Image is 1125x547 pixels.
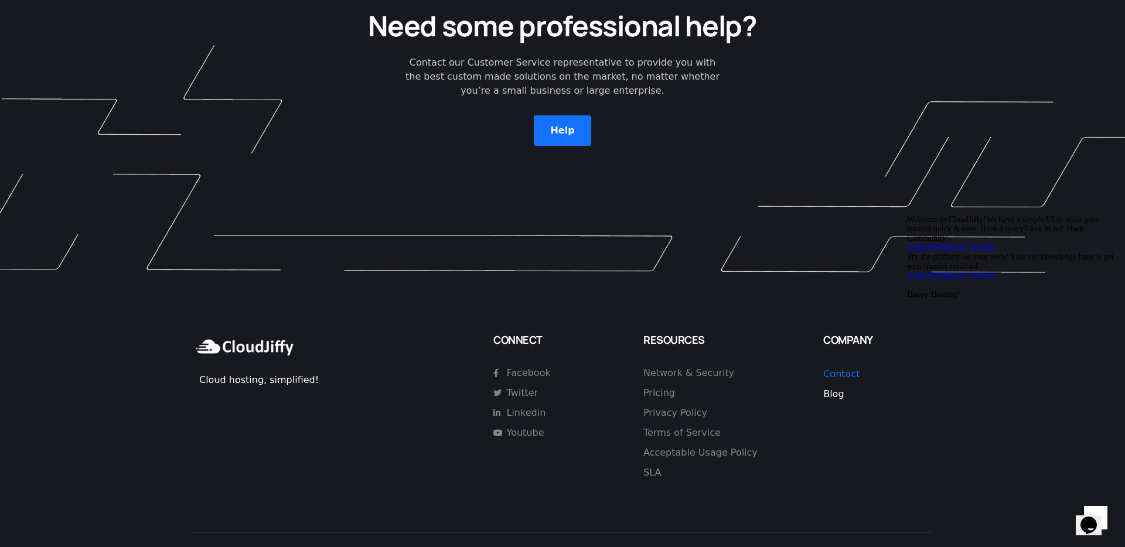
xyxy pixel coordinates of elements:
[823,368,860,380] a: Contact
[643,386,675,400] span: Pricing
[493,386,596,400] a: Twitter
[504,366,551,380] span: Facebook
[643,406,802,420] a: Privacy Policy
[534,125,592,136] a: Help
[493,333,632,347] h4: CONNECT
[504,426,544,440] span: Youtube
[199,373,482,387] div: Cloud hosting, simplified!
[534,115,592,146] button: Help
[643,446,802,460] a: Acceptable Usage Policy
[504,406,546,420] span: Linkedin
[643,333,812,347] h4: RESOURCES
[1076,500,1113,535] iframe: chat widget
[643,466,802,480] a: SLA
[643,386,802,400] a: Pricing
[823,388,844,399] a: Blog
[401,56,724,98] div: Contact our Customer Service representative to provide you with the best custom made solutions on...
[643,466,661,480] span: SLA
[5,5,212,88] span: Welcome to CloudJiffy!We have a simple UI to make your hosting quick & easy. Have a query? Ask in...
[823,333,932,347] h4: COMPANY
[493,426,596,440] a: Youtube
[5,5,216,89] div: Welcome to CloudJiffy!We have a simple UI to make your hosting quick & easy. Have a query? Ask in...
[5,61,94,70] a: [URL][DOMAIN_NAME]
[193,8,932,44] h2: Need some professional help?
[643,446,758,460] span: Acceptable Usage Policy
[902,210,1113,494] iframe: chat widget
[493,366,596,380] a: Facebook
[643,366,734,380] span: Network & Security
[643,366,802,380] a: Network & Security
[493,406,596,420] a: Linkedin
[643,406,707,420] span: Privacy Policy
[504,386,538,400] span: Twitter
[643,426,721,440] span: Terms of Service
[643,426,802,440] a: Terms of Service
[5,33,94,42] a: [URL][DOMAIN_NAME]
